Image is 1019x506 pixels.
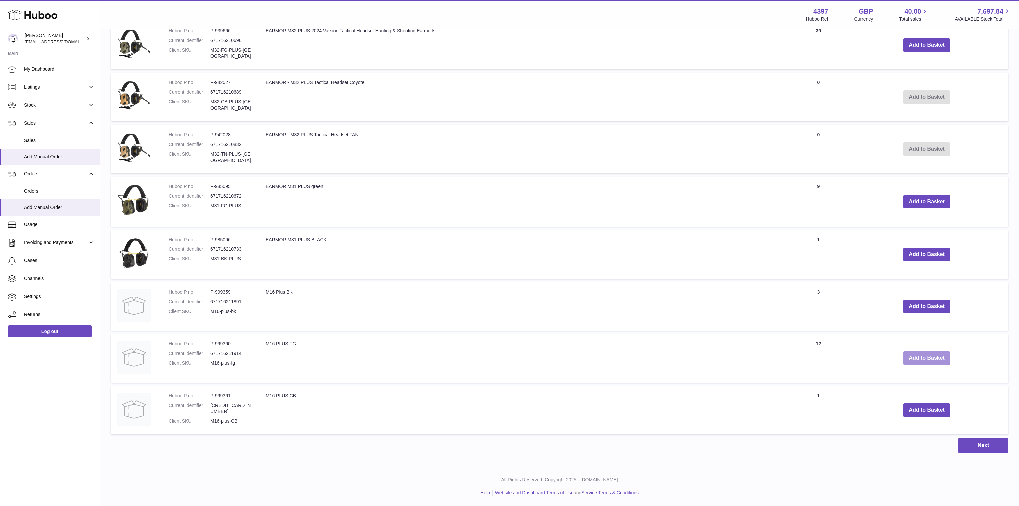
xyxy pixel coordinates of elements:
dt: Client SKU [169,151,210,164]
dd: M32-FG-PLUS-[GEOGRAPHIC_DATA] [210,47,252,60]
button: Add to Basket [903,195,950,209]
dd: P-999360 [210,341,252,347]
span: 40.00 [904,7,921,16]
dt: Huboo P no [169,237,210,243]
button: Add to Basket [903,300,950,313]
button: Add to Basket [903,403,950,417]
img: M16 PLUS CB [117,393,151,426]
img: drumnnbass@gmail.com [8,34,18,44]
span: 7,697.84 [977,7,1003,16]
dt: Huboo P no [169,132,210,138]
dd: P-985095 [210,183,252,190]
dt: Client SKU [169,99,210,111]
img: M16 Plus BK [117,289,151,322]
td: EARMOR M31 PLUS green [259,177,792,226]
span: AVAILABLE Stock Total [955,16,1011,22]
dt: Huboo P no [169,289,210,295]
span: Usage [24,221,95,228]
td: EARMOR M31 PLUS BLACK [259,230,792,279]
dd: 671716210696 [210,37,252,44]
dt: Client SKU [169,360,210,366]
dt: Current identifier [169,246,210,252]
p: All Rights Reserved. Copyright 2025 - [DOMAIN_NAME] [105,477,1014,483]
dt: Current identifier [169,141,210,148]
dd: M16-plus-CB [210,418,252,424]
dd: M32-TN-PLUS-[GEOGRAPHIC_DATA] [210,151,252,164]
dd: P-999359 [210,289,252,295]
a: 40.00 Total sales [899,7,929,22]
dt: Huboo P no [169,28,210,34]
dt: Client SKU [169,47,210,60]
dt: Huboo P no [169,183,210,190]
a: Service Terms & Conditions [581,490,639,495]
a: 7,697.84 AVAILABLE Stock Total [955,7,1011,22]
span: Add Manual Order [24,154,95,160]
td: 9 [792,177,845,226]
a: Help [480,490,490,495]
dt: Current identifier [169,89,210,95]
span: Settings [24,293,95,300]
dd: 671716210689 [210,89,252,95]
dd: P-939666 [210,28,252,34]
dd: M31-FG-PLUS [210,203,252,209]
li: and [493,490,639,496]
span: Total sales [899,16,929,22]
dt: Client SKU [169,418,210,424]
span: Channels [24,275,95,282]
img: EARMOR M32 PLUS 2024 Varsion Tactical Headset Hunting & Shooting Earmuffs [117,28,151,61]
dd: M16-plus-fg [210,360,252,366]
strong: GBP [859,7,873,16]
dd: M16-plus-bk [210,308,252,315]
td: 3 [792,282,845,331]
span: Orders [24,188,95,194]
dt: Client SKU [169,256,210,262]
dd: 671716211914 [210,350,252,357]
span: Listings [24,84,88,90]
dd: P-985096 [210,237,252,243]
a: Log out [8,325,92,337]
dt: Client SKU [169,203,210,209]
span: My Dashboard [24,66,95,72]
td: EARMOR - M32 PLUS Tactical Headset Coyote [259,73,792,121]
span: Orders [24,171,88,177]
td: 12 [792,334,845,383]
dt: Huboo P no [169,393,210,399]
dd: 671716210832 [210,141,252,148]
span: Returns [24,311,95,318]
button: Next [958,438,1008,453]
span: [EMAIL_ADDRESS][DOMAIN_NAME] [25,39,98,44]
img: EARMOR M31 PLUS BLACK [117,237,151,271]
dd: P-942027 [210,79,252,86]
span: Cases [24,257,95,264]
button: Add to Basket [903,351,950,365]
span: Sales [24,137,95,144]
td: 1 [792,230,845,279]
strong: 4397 [813,7,828,16]
dd: 671716211891 [210,299,252,305]
a: Website and Dashboard Terms of Use [495,490,574,495]
img: EARMOR - M32 PLUS Tactical Headset TAN [117,132,151,165]
td: EARMOR - M32 PLUS Tactical Headset TAN [259,125,792,174]
div: Huboo Ref [806,16,828,22]
td: 0 [792,73,845,121]
span: Add Manual Order [24,204,95,211]
button: Add to Basket [903,38,950,52]
dd: P-942028 [210,132,252,138]
span: Sales [24,120,88,126]
img: M16 PLUS FG [117,341,151,374]
span: Stock [24,102,88,108]
span: Invoicing and Payments [24,239,88,246]
dt: Current identifier [169,402,210,415]
dt: Huboo P no [169,341,210,347]
dd: [CREDIT_CARD_NUMBER] [210,402,252,415]
button: Add to Basket [903,248,950,261]
dd: M31-BK-PLUS [210,256,252,262]
img: EARMOR M31 PLUS green [117,183,151,218]
td: M16 Plus BK [259,282,792,331]
dt: Current identifier [169,193,210,199]
div: Currency [854,16,873,22]
td: 39 [792,21,845,70]
div: [PERSON_NAME] [25,32,85,45]
td: M16 PLUS CB [259,386,792,435]
dd: 671716210672 [210,193,252,199]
